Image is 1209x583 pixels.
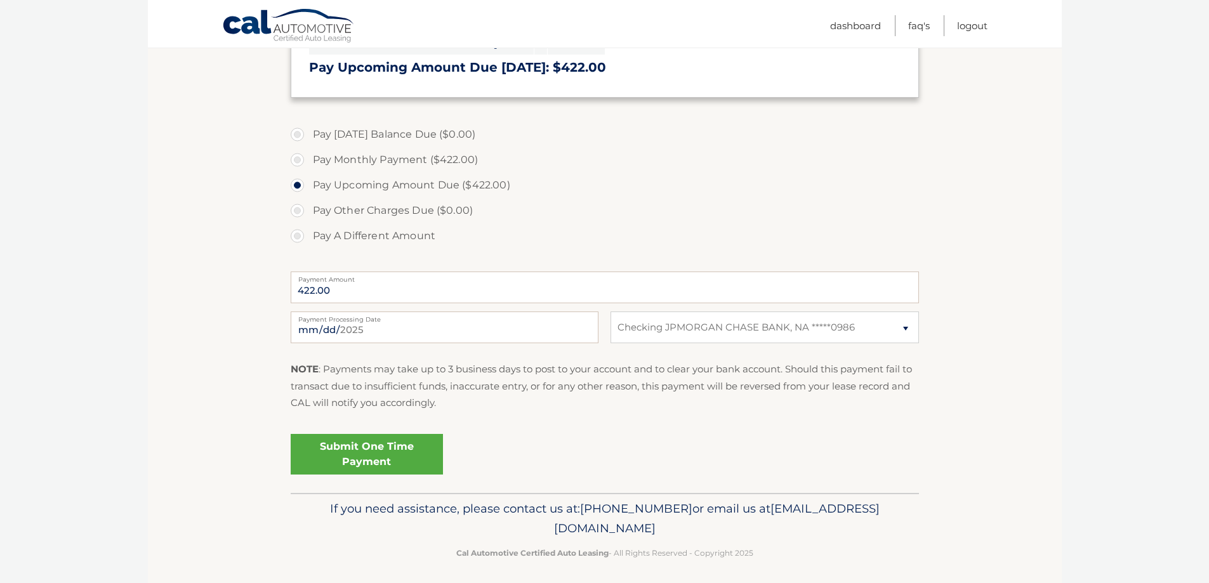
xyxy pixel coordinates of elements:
[291,311,598,343] input: Payment Date
[291,122,919,147] label: Pay [DATE] Balance Due ($0.00)
[957,15,988,36] a: Logout
[291,272,919,303] input: Payment Amount
[580,501,692,516] span: [PHONE_NUMBER]
[291,361,919,411] p: : Payments may take up to 3 business days to post to your account and to clear your bank account....
[830,15,881,36] a: Dashboard
[299,546,911,560] p: - All Rights Reserved - Copyright 2025
[309,60,901,75] h3: Pay Upcoming Amount Due [DATE]: $422.00
[222,8,355,45] a: Cal Automotive
[291,311,598,322] label: Payment Processing Date
[291,198,919,223] label: Pay Other Charges Due ($0.00)
[299,499,911,539] p: If you need assistance, please contact us at: or email us at
[291,272,919,282] label: Payment Amount
[908,15,930,36] a: FAQ's
[291,363,319,375] strong: NOTE
[291,434,443,475] a: Submit One Time Payment
[291,147,919,173] label: Pay Monthly Payment ($422.00)
[291,223,919,249] label: Pay A Different Amount
[291,173,919,198] label: Pay Upcoming Amount Due ($422.00)
[456,548,609,558] strong: Cal Automotive Certified Auto Leasing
